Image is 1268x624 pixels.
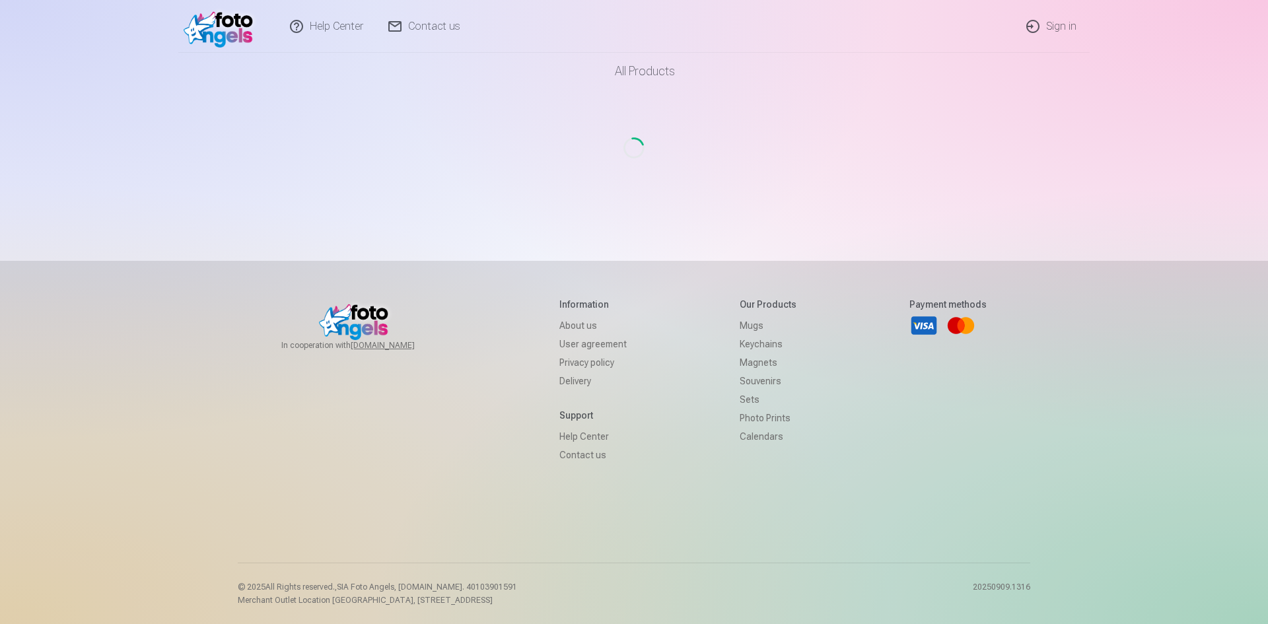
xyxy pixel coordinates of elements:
a: Delivery [559,372,627,390]
a: [DOMAIN_NAME] [351,340,446,351]
span: In cooperation with [281,340,446,351]
p: Merchant Outlet Location [GEOGRAPHIC_DATA], [STREET_ADDRESS] [238,595,517,606]
span: SIA Foto Angels, [DOMAIN_NAME]. 40103901591 [337,582,517,592]
a: Mugs [740,316,796,335]
a: Magnets [740,353,796,372]
h5: Payment methods [909,298,987,311]
a: User agreement [559,335,627,353]
a: Keychains [740,335,796,353]
p: 20250909.1316 [973,582,1030,606]
a: Photo prints [740,409,796,427]
h5: Our products [740,298,796,311]
a: Visa [909,311,938,340]
h5: Information [559,298,627,311]
a: Help Center [559,427,627,446]
img: /fa1 [184,5,260,48]
a: Sets [740,390,796,409]
a: Mastercard [946,311,975,340]
a: Souvenirs [740,372,796,390]
a: Calendars [740,427,796,446]
a: Contact us [559,446,627,464]
a: About us [559,316,627,335]
p: © 2025 All Rights reserved. , [238,582,517,592]
h5: Support [559,409,627,422]
a: All products [578,53,691,90]
a: Privacy policy [559,353,627,372]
